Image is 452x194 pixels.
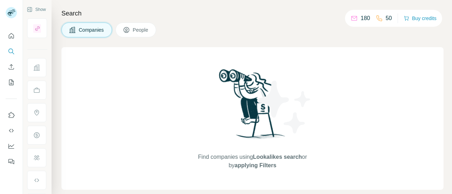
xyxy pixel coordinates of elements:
button: Buy credits [404,13,436,23]
img: Surfe Illustration - Woman searching with binoculars [216,67,289,146]
img: Surfe Illustration - Stars [252,75,316,139]
button: Use Surfe on LinkedIn [6,109,17,121]
button: Use Surfe API [6,124,17,137]
button: Dashboard [6,140,17,152]
span: People [133,26,149,33]
p: 180 [361,14,370,23]
button: My lists [6,76,17,89]
span: Find companies using or by [196,153,309,170]
button: Enrich CSV [6,61,17,73]
button: Show [22,4,51,15]
span: applying Filters [234,162,276,168]
p: 50 [386,14,392,23]
button: Quick start [6,30,17,42]
h4: Search [61,8,444,18]
span: Lookalikes search [253,154,302,160]
span: Companies [79,26,105,33]
button: Search [6,45,17,58]
button: Feedback [6,155,17,168]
